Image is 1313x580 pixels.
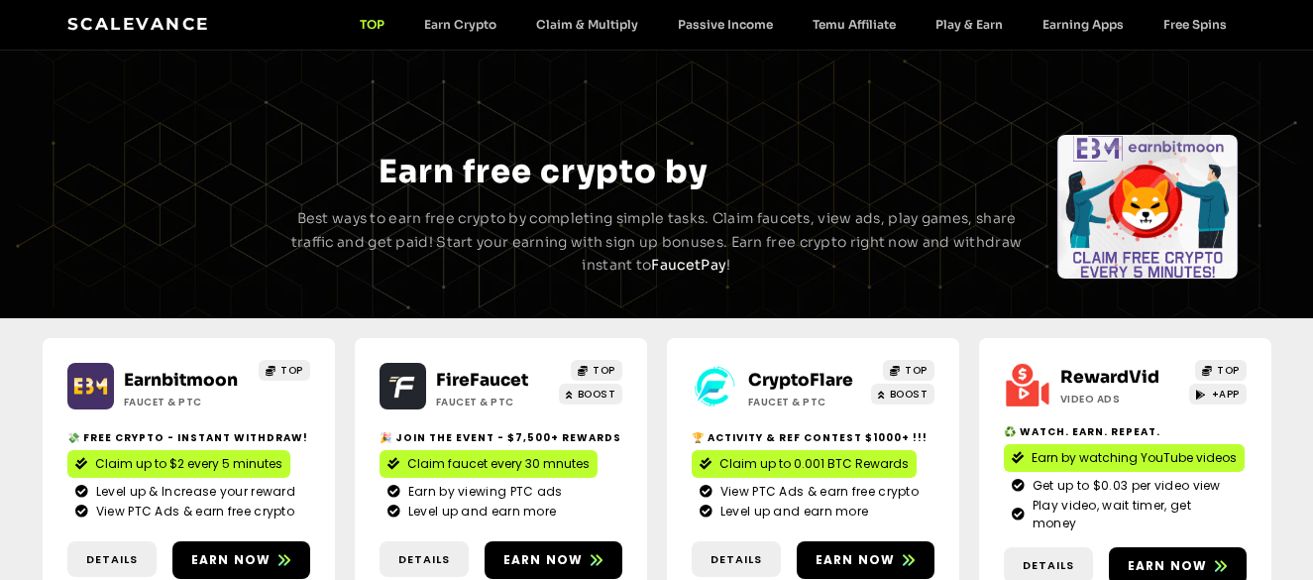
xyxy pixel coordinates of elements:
[883,360,934,381] a: TOP
[658,17,793,32] a: Passive Income
[280,363,303,378] span: TOP
[1028,477,1221,495] span: Get up to $0.03 per video view
[503,551,584,569] span: Earn now
[398,551,450,568] span: Details
[571,360,622,381] a: TOP
[715,483,919,501] span: View PTC Ads & earn free crypto
[67,541,157,578] a: Details
[1217,363,1240,378] span: TOP
[1144,17,1247,32] a: Free Spins
[719,455,909,473] span: Claim up to 0.001 BTC Rewards
[340,17,404,32] a: TOP
[91,503,294,521] span: View PTC Ads & earn free crypto
[692,430,934,445] h2: 🏆 Activity & ref contest $1000+ !!!
[404,17,516,32] a: Earn Crypto
[1212,387,1240,402] span: +APP
[1028,497,1239,532] span: Play video, wait timer, get money
[172,541,310,579] a: Earn now
[1023,557,1074,574] span: Details
[380,541,469,578] a: Details
[340,17,1247,32] nav: Menu
[436,395,560,409] h2: Faucet & PTC
[692,541,781,578] a: Details
[436,370,528,391] a: FireFaucet
[748,395,872,409] h2: Faucet & PTC
[1195,360,1247,381] a: TOP
[1060,392,1184,406] h2: Video ads
[191,551,272,569] span: Earn now
[905,363,928,378] span: TOP
[1004,424,1247,439] h2: ♻️ Watch. Earn. Repeat.
[1189,384,1247,405] a: +APP
[1060,367,1159,388] a: RewardVid
[67,14,210,34] a: Scalevance
[692,450,917,478] a: Claim up to 0.001 BTC Rewards
[871,384,934,405] a: BOOST
[559,384,622,405] a: BOOST
[1128,557,1208,575] span: Earn now
[67,430,310,445] h2: 💸 Free crypto - Instant withdraw!
[407,455,590,473] span: Claim faucet every 30 mnutes
[916,17,1023,32] a: Play & Earn
[748,370,853,391] a: CryptoFlare
[578,387,616,402] span: BOOST
[711,551,762,568] span: Details
[797,541,934,579] a: Earn now
[124,370,238,391] a: Earnbitmoon
[793,17,916,32] a: Temu Affiliate
[379,152,708,191] span: Earn free crypto by
[403,503,557,521] span: Level up and earn more
[1032,449,1237,467] span: Earn by watching YouTube videos
[651,256,726,274] a: FaucetPay
[288,207,1026,278] p: Best ways to earn free crypto by completing simple tasks. Claim faucets, view ads, play games, sh...
[593,363,615,378] span: TOP
[95,455,282,473] span: Claim up to $2 every 5 minutes
[1057,135,1238,279] div: Slides
[1004,444,1245,472] a: Earn by watching YouTube videos
[380,430,622,445] h2: 🎉 Join the event - $7,500+ Rewards
[124,395,248,409] h2: Faucet & PTC
[516,17,658,32] a: Claim & Multiply
[86,551,138,568] span: Details
[1023,17,1144,32] a: Earning Apps
[259,360,310,381] a: TOP
[403,483,563,501] span: Earn by viewing PTC ads
[715,503,869,521] span: Level up and earn more
[380,450,598,478] a: Claim faucet every 30 mnutes
[74,135,255,279] div: Slides
[91,483,295,501] span: Level up & Increase your reward
[67,450,290,478] a: Claim up to $2 every 5 minutes
[485,541,622,579] a: Earn now
[890,387,929,402] span: BOOST
[816,551,896,569] span: Earn now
